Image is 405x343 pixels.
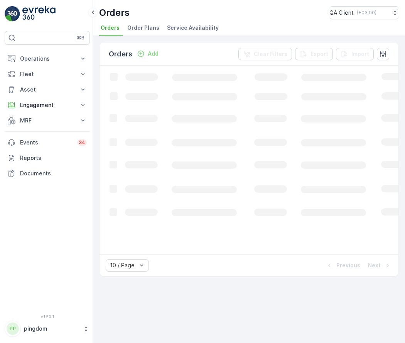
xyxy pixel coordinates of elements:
[101,24,120,32] span: Orders
[238,48,292,60] button: Clear Filters
[5,135,90,150] a: Events34
[325,261,361,270] button: Previous
[5,97,90,113] button: Engagement
[351,50,369,58] p: Import
[20,55,74,63] p: Operations
[167,24,219,32] span: Service Availability
[5,113,90,128] button: MRF
[79,139,85,146] p: 34
[368,261,381,269] p: Next
[99,7,130,19] p: Orders
[20,117,74,124] p: MRF
[5,166,90,181] a: Documents
[20,86,74,93] p: Asset
[20,139,73,146] p: Events
[5,51,90,66] button: Operations
[5,314,90,319] span: v 1.50.1
[109,49,132,59] p: Orders
[20,170,87,177] p: Documents
[20,101,74,109] p: Engagement
[336,48,374,60] button: Import
[5,321,90,337] button: PPpingdom
[7,323,19,335] div: PP
[5,66,90,82] button: Fleet
[329,6,399,19] button: QA Client(+03:00)
[22,6,56,22] img: logo_light-DOdMpM7g.png
[336,261,360,269] p: Previous
[24,325,79,333] p: pingdom
[310,50,328,58] p: Export
[134,49,162,58] button: Add
[329,9,354,17] p: QA Client
[295,48,333,60] button: Export
[357,10,376,16] p: ( +03:00 )
[148,50,159,58] p: Add
[367,261,392,270] button: Next
[5,6,20,22] img: logo
[20,154,87,162] p: Reports
[5,150,90,166] a: Reports
[20,70,74,78] p: Fleet
[127,24,159,32] span: Order Plans
[5,82,90,97] button: Asset
[254,50,287,58] p: Clear Filters
[77,35,84,41] p: ⌘B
